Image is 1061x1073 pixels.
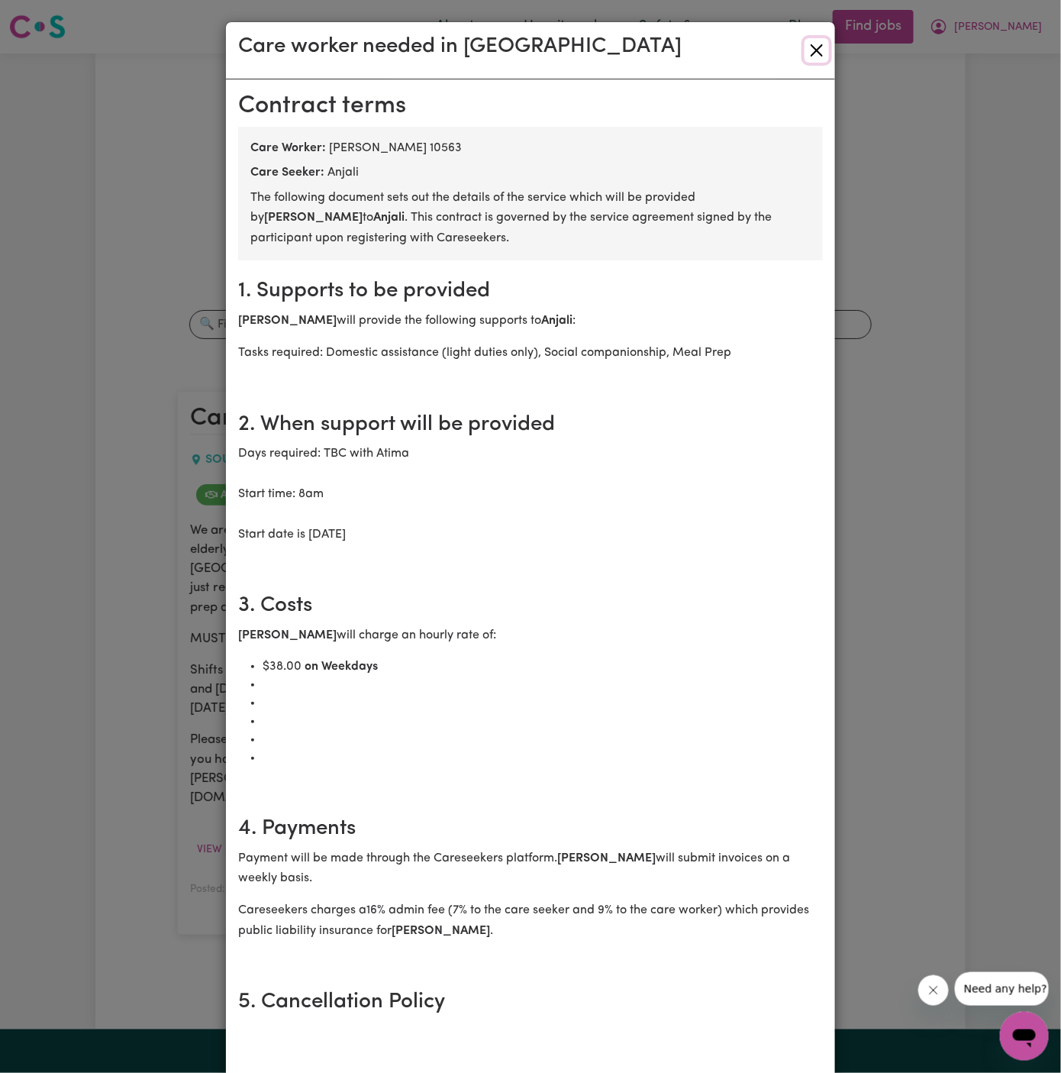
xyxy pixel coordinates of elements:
[238,279,823,305] h2: 1. Supports to be provided
[238,629,337,642] b: [PERSON_NAME]
[392,925,490,937] b: [PERSON_NAME]
[238,92,823,121] h2: Contract terms
[955,972,1049,1006] iframe: Message from company
[238,816,823,842] h2: 4. Payments
[805,38,829,63] button: Close
[918,975,949,1006] iframe: Close message
[238,900,823,941] p: Careseekers charges a 16 % admin fee ( 7 % to the care seeker and 9% to the care worker) which pr...
[305,661,378,673] b: on Weekdays
[557,852,656,865] b: [PERSON_NAME]
[264,212,363,224] b: [PERSON_NAME]
[238,444,823,545] p: Days required: TBC with Atima Start time: 8am Start date is [DATE]
[238,311,823,331] p: will provide the following supports to :
[238,412,823,438] h2: 2. When support will be provided
[250,188,811,248] p: The following document sets out the details of the service which will be provided by to . This co...
[238,625,823,645] p: will charge an hourly rate of:
[238,990,823,1016] h2: 5. Cancellation Policy
[263,661,302,673] span: $ 38.00
[238,848,823,889] p: Payment will be made through the Careseekers platform. will submit invoices on a weekly basis.
[373,212,405,224] b: Anjali
[238,34,682,60] h3: Care worker needed in [GEOGRAPHIC_DATA]
[250,139,811,157] div: [PERSON_NAME] 10563
[238,315,337,327] b: [PERSON_NAME]
[1000,1012,1049,1061] iframe: Button to launch messaging window
[250,163,811,182] div: Anjali
[238,343,823,363] p: Tasks required: Domestic assistance (light duties only), Social companionship, Meal Prep
[238,593,823,619] h2: 3. Costs
[541,315,572,327] b: Anjali
[250,142,326,154] b: Care Worker:
[250,166,324,179] b: Care Seeker:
